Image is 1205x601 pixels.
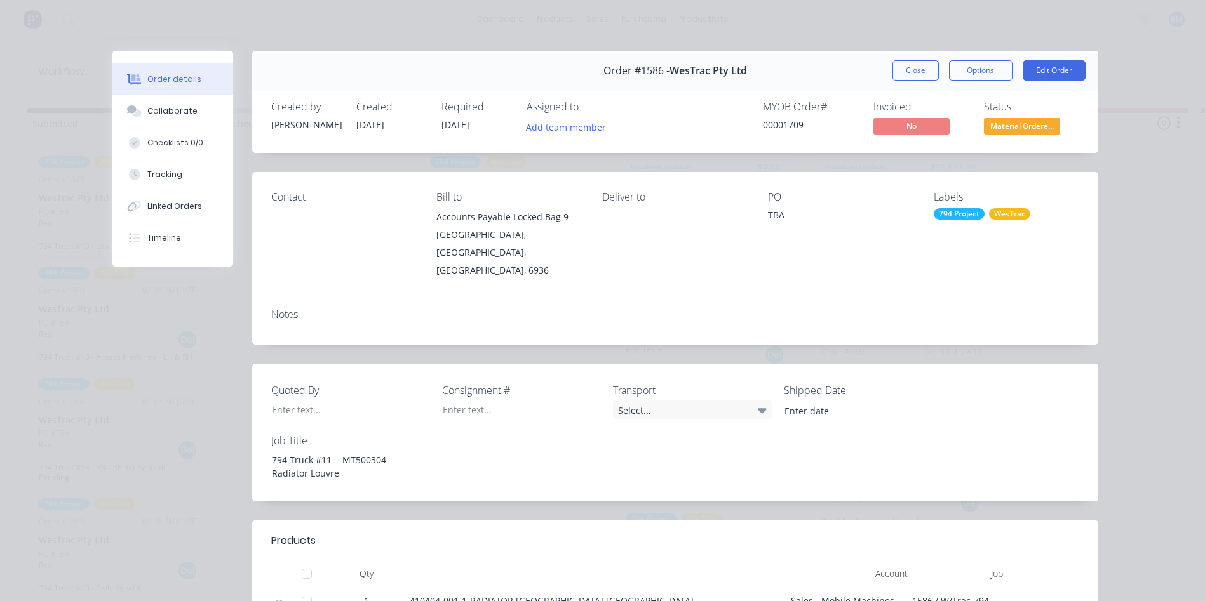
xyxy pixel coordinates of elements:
[892,60,939,81] button: Close
[768,191,913,203] div: PO
[436,208,582,279] div: Accounts Payable Locked Bag 9[GEOGRAPHIC_DATA], [GEOGRAPHIC_DATA], [GEOGRAPHIC_DATA], 6936
[873,118,950,134] span: No
[147,169,182,180] div: Tracking
[913,561,1008,586] div: Job
[262,451,421,482] div: 794 Truck #11 - MT500304 - Radiator Louvre
[784,383,943,398] label: Shipped Date
[271,533,316,548] div: Products
[112,63,233,95] button: Order details
[271,191,417,203] div: Contact
[873,101,969,113] div: Invoiced
[356,101,426,113] div: Created
[271,383,430,398] label: Quoted By
[763,118,858,131] div: 00001709
[984,118,1060,137] button: Material Ordere...
[613,400,772,419] div: Select...
[763,101,858,113] div: MYOB Order #
[527,118,613,135] button: Add team member
[768,208,913,226] div: TBA
[271,433,430,448] label: Job Title
[670,65,747,77] span: WesTrac Pty Ltd
[271,118,341,131] div: [PERSON_NAME]
[271,308,1079,320] div: Notes
[519,118,612,135] button: Add team member
[603,65,670,77] span: Order #1586 -
[112,127,233,159] button: Checklists 0/0
[441,119,469,131] span: [DATE]
[984,118,1060,134] span: Material Ordere...
[112,159,233,190] button: Tracking
[442,383,601,398] label: Consignment #
[112,95,233,127] button: Collaborate
[1023,60,1086,81] button: Edit Order
[613,383,772,398] label: Transport
[436,191,582,203] div: Bill to
[984,101,1079,113] div: Status
[147,232,181,244] div: Timeline
[441,101,511,113] div: Required
[328,561,405,586] div: Qty
[147,74,201,85] div: Order details
[112,222,233,254] button: Timeline
[356,119,384,131] span: [DATE]
[147,105,198,117] div: Collaborate
[786,561,913,586] div: Account
[602,191,748,203] div: Deliver to
[112,190,233,222] button: Linked Orders
[934,208,985,220] div: 794 Project
[989,208,1030,220] div: WesTrac
[527,101,654,113] div: Assigned to
[271,101,341,113] div: Created by
[436,226,582,279] div: [GEOGRAPHIC_DATA], [GEOGRAPHIC_DATA], [GEOGRAPHIC_DATA], 6936
[949,60,1013,81] button: Options
[147,201,202,212] div: Linked Orders
[934,191,1079,203] div: Labels
[776,401,934,420] input: Enter date
[436,208,582,226] div: Accounts Payable Locked Bag 9
[147,137,203,149] div: Checklists 0/0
